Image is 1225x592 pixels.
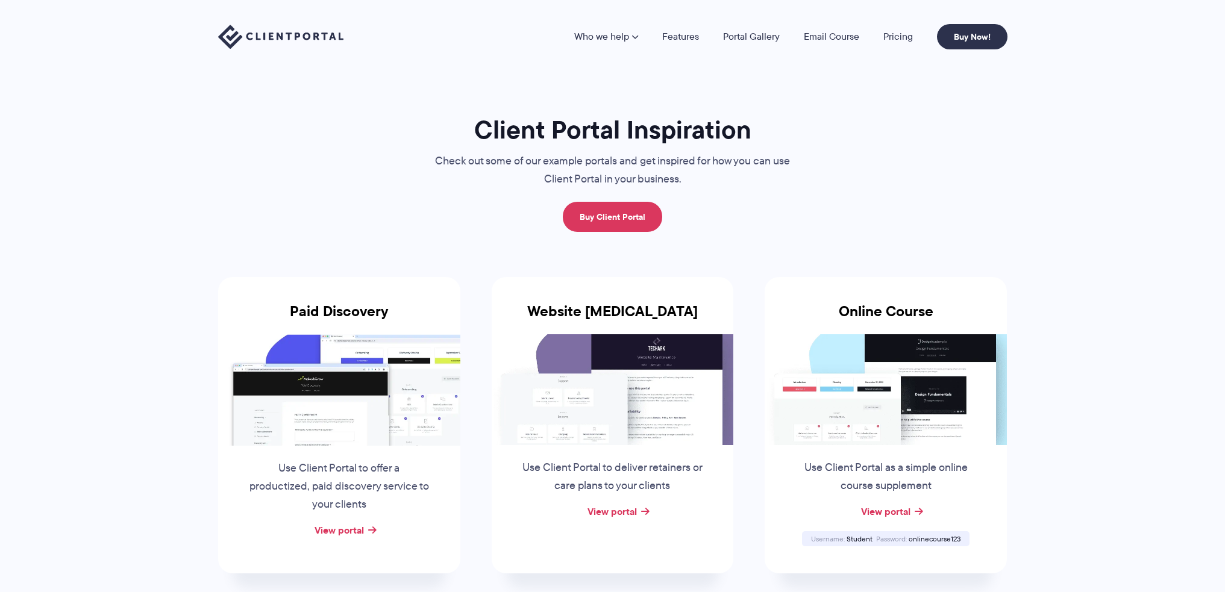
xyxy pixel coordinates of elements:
a: Buy Client Portal [563,202,662,232]
p: Use Client Portal as a simple online course supplement [794,459,977,495]
span: Username [811,534,845,544]
a: View portal [861,504,910,519]
p: Use Client Portal to offer a productized, paid discovery service to your clients [248,460,431,514]
a: Email Course [804,32,859,42]
a: Who we help [574,32,638,42]
h3: Website [MEDICAL_DATA] [492,303,734,334]
a: View portal [315,523,364,537]
span: onlinecourse123 [909,534,960,544]
span: Password [876,534,907,544]
a: Buy Now! [937,24,1007,49]
h1: Client Portal Inspiration [411,114,815,146]
a: Features [662,32,699,42]
span: Student [847,534,873,544]
a: View portal [587,504,637,519]
h3: Online Course [765,303,1007,334]
a: Pricing [883,32,913,42]
p: Check out some of our example portals and get inspired for how you can use Client Portal in your ... [411,152,815,189]
a: Portal Gallery [723,32,780,42]
p: Use Client Portal to deliver retainers or care plans to your clients [521,459,704,495]
h3: Paid Discovery [218,303,460,334]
